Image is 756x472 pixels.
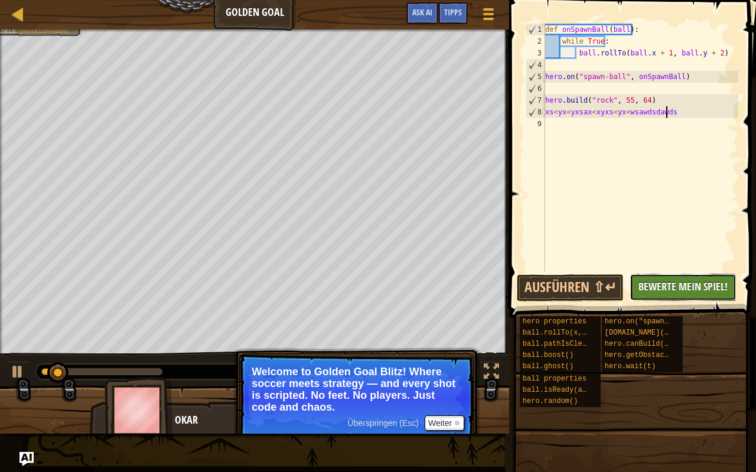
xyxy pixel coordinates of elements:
[526,71,545,83] div: 5
[105,377,173,442] img: thang_avatar_frame.png
[425,415,464,431] button: Weiter
[605,362,656,371] span: hero.wait(t)
[523,375,586,383] span: ball properties
[19,452,34,466] button: Ask AI
[19,28,69,34] span: Unvollständig
[526,24,545,35] div: 1
[605,340,686,348] span: hero.canBuild(x, y)
[444,6,462,18] span: Tipps
[347,418,419,428] span: Überspringen (Esc)
[523,386,612,394] span: ball.isReady(ability)
[523,340,616,348] span: ball.pathIsClear(x, y)
[517,274,624,301] button: Ausführen ⇧↵
[480,361,503,385] button: Fullscreen umschalten
[523,317,586,326] span: hero properties
[523,397,578,405] span: hero.random()
[406,2,438,24] button: Ask AI
[638,279,728,294] span: Bewerte mein Spiel!
[16,28,19,34] span: :
[526,83,545,94] div: 6
[523,329,595,337] span: ball.rollTo(x, y)
[526,106,545,118] div: 8
[523,351,573,359] span: ball.boost()
[526,47,545,59] div: 3
[523,362,573,371] span: ball.ghost()
[526,94,545,106] div: 7
[252,366,461,413] p: Welcome to Golden Goal Blitz! Where soccer meets strategy — and every shot is scripted. No feet. ...
[526,59,545,71] div: 4
[175,412,408,428] div: Okar
[474,2,503,30] button: Menü anzeigen
[605,317,707,326] span: hero.on("spawn-ball", f)
[412,6,432,18] span: Ask AI
[526,118,545,130] div: 9
[526,35,545,47] div: 2
[605,351,707,359] span: hero.getObstacleAt(x, y)
[630,274,737,301] button: Bewerte mein Spiel!
[6,361,30,385] button: Ctrl + P: Play
[605,329,711,337] span: [DOMAIN_NAME](type, x, y)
